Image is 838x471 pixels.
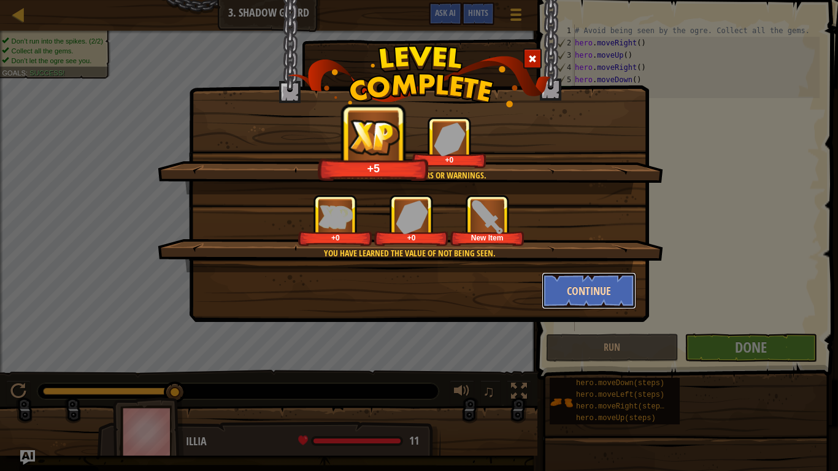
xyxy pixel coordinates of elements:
img: reward_icon_gems.png [434,122,466,156]
button: Continue [542,272,637,309]
img: reward_icon_xp.png [318,205,353,229]
div: You have learned the value of not being seen. [216,247,603,259]
div: New Item [453,233,522,242]
img: portrait.png [471,200,504,234]
img: reward_icon_xp.png [344,116,404,158]
img: level_complete.png [288,45,551,107]
div: +0 [415,155,484,164]
div: +0 [301,233,370,242]
div: +5 [321,161,426,175]
div: +0 [377,233,446,242]
img: reward_icon_gems.png [396,200,428,234]
div: Clean code: no code errors or warnings. [216,169,603,182]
